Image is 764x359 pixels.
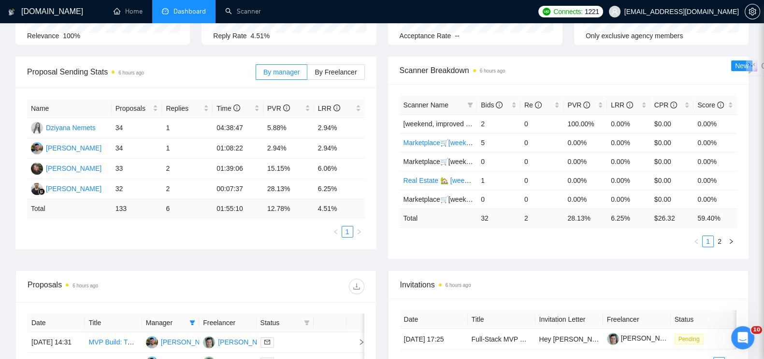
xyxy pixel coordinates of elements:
a: Marketplace🛒[weekend, full description] [404,139,526,147]
td: 1 [477,171,520,190]
td: 0.00% [563,152,607,171]
button: left [691,236,702,247]
td: 2.94% [314,118,365,138]
td: 0.00% [563,133,607,152]
span: filter [465,98,475,112]
td: 2.94% [263,138,314,159]
span: Replies [166,103,202,114]
li: Next Page [353,226,365,238]
span: Time [216,105,240,112]
span: Relevance [27,32,59,40]
td: 0.00% [693,152,737,171]
div: [PERSON_NAME] [46,163,101,174]
td: $0.00 [650,152,694,171]
time: 6 hours ago [118,70,144,75]
td: 32 [112,179,162,199]
td: 4.51 % [314,199,365,218]
span: Re [524,101,542,109]
td: Total [27,199,112,218]
td: 0 [477,190,520,209]
th: Freelancer [603,310,671,329]
span: Marketplace🛒[weekend, template 1, only search titles] [404,158,569,165]
span: [weekend, improved keywords] 🏡 SaaS platform | Real Estate [404,120,591,128]
span: setting [745,8,760,15]
span: Status [260,317,300,328]
span: info-circle [283,105,290,111]
img: logo [8,4,15,20]
a: Full-Stack MVP Developer (6-8 Week Solo Build) — Remote Europe | Potential Equity [472,335,729,343]
td: Full-Stack MVP Developer (6-8 Week Solo Build) — Remote Europe | Potential Equity [468,329,535,349]
span: user [611,8,618,15]
td: 01:55:10 [213,199,263,218]
th: Status [671,310,738,329]
a: YN[PERSON_NAME] [203,338,274,345]
img: AK [31,142,43,154]
span: LRR [611,101,633,109]
a: FG[PERSON_NAME] [31,184,101,192]
th: Name [27,99,112,118]
button: download [349,279,364,294]
img: c1Tebym3BND9d52IcgAhOjDIggZNrr93DrArCnDDhQCo9DNa2fMdUdlKkX3cX7l7jn [607,333,619,345]
div: Proposals [28,279,196,294]
th: Title [468,310,535,329]
span: filter [302,315,312,330]
div: [PERSON_NAME] [46,143,101,153]
span: Connects: [553,6,582,17]
button: left [330,226,342,238]
img: FG [31,183,43,195]
span: LRR [318,105,340,112]
span: left [333,229,339,235]
span: left [693,239,699,244]
span: dashboard [162,8,169,15]
td: 5.88% [263,118,314,138]
span: Pending [675,334,704,344]
span: 4.51% [251,32,270,40]
span: Proposal Sending Stats [27,66,256,78]
td: 0 [477,152,520,171]
span: PVR [267,105,290,112]
td: 12.78 % [263,199,314,218]
span: Marketplace🛒[weekdays, template 2, only search titles] [404,195,572,203]
button: right [353,226,365,238]
span: 100% [63,32,80,40]
span: Dashboard [173,7,206,15]
td: 0.00% [607,152,650,171]
time: 6 hours ago [446,283,471,288]
span: mail [264,339,270,345]
time: 6 hours ago [480,68,505,74]
img: DN [31,122,43,134]
td: 6.25% [314,179,365,199]
div: Dziyana Nemets [46,122,96,133]
a: searchScanner [225,7,261,15]
span: filter [304,320,310,326]
li: 1 [342,226,353,238]
td: 2 [162,179,213,199]
iframe: Intercom live chat [731,326,754,349]
td: $0.00 [650,114,694,133]
td: 0.00% [693,171,737,190]
a: HH[PERSON_NAME] [31,164,101,172]
th: Freelancer [199,314,256,332]
td: 2 [520,209,564,227]
td: 0 [520,114,564,133]
img: HH [31,163,43,175]
time: 6 hours ago [72,283,98,288]
span: info-circle [333,105,340,111]
th: Date [28,314,85,332]
td: 100.00% [563,114,607,133]
td: 0.00% [607,133,650,152]
td: 2 [477,114,520,133]
td: 0.00% [607,190,650,209]
td: 04:38:47 [213,118,263,138]
span: info-circle [496,102,503,108]
a: AK[PERSON_NAME] [31,144,101,151]
td: 0 [520,133,564,152]
th: Date [400,310,468,329]
td: 33 [112,159,162,179]
span: 10 [751,326,762,334]
td: 34 [112,138,162,159]
td: 28.13 % [563,209,607,227]
li: Previous Page [691,236,702,247]
span: right [356,229,362,235]
li: Previous Page [330,226,342,238]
